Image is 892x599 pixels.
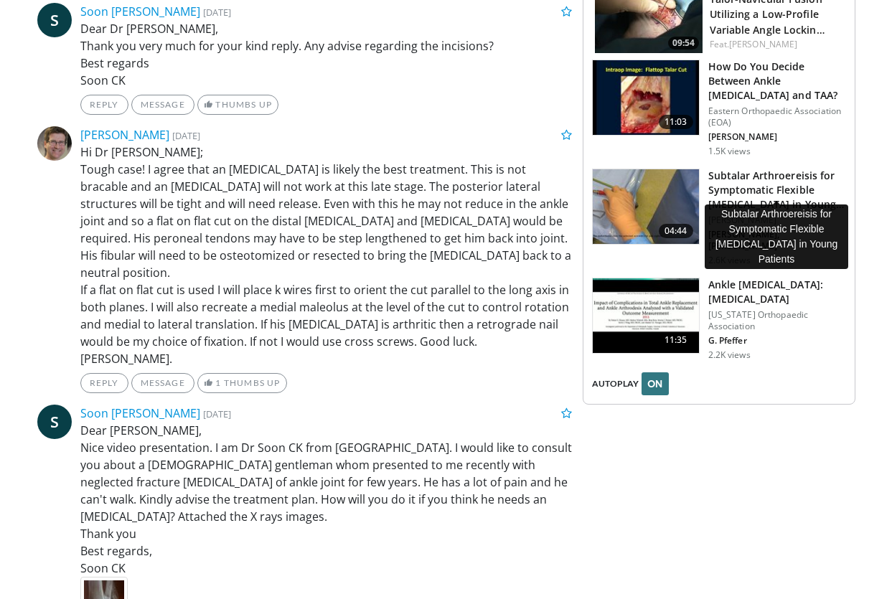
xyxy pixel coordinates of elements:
[708,60,846,103] h3: How Do You Decide Between Ankle [MEDICAL_DATA] and TAA?
[592,169,846,266] a: 04:44 Subtalar Arthroereisis for Symptomatic Flexible [MEDICAL_DATA] in Young Pa… [PERSON_NAME] [...
[37,3,72,37] a: S
[593,278,699,353] img: 7b72fd4d-36c6-4266-a36f-ccfcfcca1ad1.150x105_q85_crop-smart_upscale.jpg
[710,38,843,51] div: Feat.
[708,335,846,346] p: G. Pfeffer
[203,407,231,420] small: [DATE]
[592,278,846,361] a: 11:35 Ankle [MEDICAL_DATA]: [MEDICAL_DATA] [US_STATE] Orthopaedic Association G. Pfeffer 2.2K views
[592,377,639,390] span: AUTOPLAY
[708,131,846,143] p: [PERSON_NAME]
[80,405,200,421] a: Soon [PERSON_NAME]
[729,38,797,50] a: [PERSON_NAME]
[80,95,128,115] a: Reply
[80,127,169,143] a: [PERSON_NAME]
[80,4,200,19] a: Soon [PERSON_NAME]
[203,6,231,19] small: [DATE]
[659,333,693,347] span: 11:35
[668,37,699,49] span: 09:54
[708,146,751,157] p: 1.5K views
[708,169,846,212] h3: Subtalar Arthroereisis for Symptomatic Flexible [MEDICAL_DATA] in Young Pa…
[642,372,669,395] button: ON
[80,422,572,577] p: Dear [PERSON_NAME], Nice video presentation. I am Dr Soon CK from [GEOGRAPHIC_DATA]. I would like...
[131,373,194,393] a: Message
[708,105,846,128] p: Eastern Orthopaedic Association (EOA)
[593,169,699,244] img: cc8390b7-d3db-4cee-96f6-dd8d51340fd2.150x105_q85_crop-smart_upscale.jpg
[593,60,699,135] img: 8222f809-b1af-4d14-8906-1ea11488c72b.150x105_q85_crop-smart_upscale.jpg
[659,224,693,238] span: 04:44
[80,373,128,393] a: Reply
[705,204,848,269] div: Subtalar Arthroereisis for Symptomatic Flexible [MEDICAL_DATA] in Young Patients
[197,373,287,393] a: 1 Thumbs Up
[80,143,572,367] p: Hi Dr [PERSON_NAME]; Tough case! I agree that an [MEDICAL_DATA] is likely the best treatment. Thi...
[659,115,693,129] span: 11:03
[37,405,72,439] a: S
[131,95,194,115] a: Message
[80,20,572,89] p: Dear Dr [PERSON_NAME], Thank you very much for your kind reply. Any advise regarding the incision...
[708,349,751,361] p: 2.2K views
[215,377,221,388] span: 1
[197,95,278,115] a: Thumbs Up
[708,309,846,332] p: [US_STATE] Orthopaedic Association
[172,129,200,142] small: [DATE]
[708,278,846,306] h3: Ankle [MEDICAL_DATA]: [MEDICAL_DATA]
[592,60,846,157] a: 11:03 How Do You Decide Between Ankle [MEDICAL_DATA] and TAA? Eastern Orthopaedic Association (EO...
[37,126,72,161] img: Avatar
